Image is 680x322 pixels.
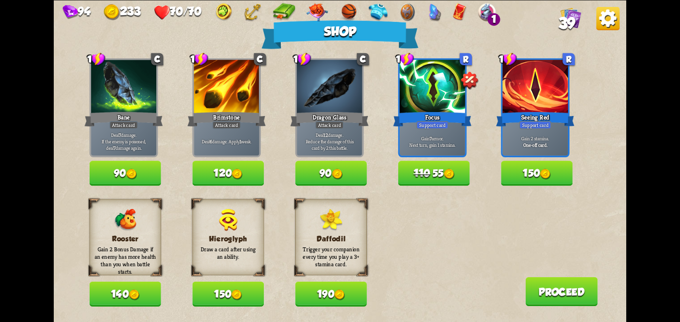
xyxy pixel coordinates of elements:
span: 39 [559,14,575,32]
div: Attack card [110,121,138,129]
img: Shrine Bonus Defense - Gain Barricade status effect with 30 armor. Expires after the next fight. [478,3,496,21]
p: Gain 2 stamina. [504,135,567,141]
img: Red Envelope - Normal enemies drop an additional card reward. [453,3,467,21]
img: Sweater - Companions attack twice. [368,3,388,21]
img: health.png [154,4,170,20]
b: 7 [119,131,121,138]
button: 140 [90,282,161,307]
h3: Hieroglyph [197,234,259,243]
h3: Daffodil [300,234,362,243]
b: 6 [210,138,212,144]
p: Draw a card after using an ability. [197,245,259,260]
img: Hieroglyph.png [219,209,237,231]
button: 90 [295,161,367,186]
img: gold.png [540,169,551,180]
div: C [254,53,266,65]
button: 150 [192,282,264,307]
div: View all the cards in your deck [560,6,581,30]
p: Deal damage. If the enemy is poisoned, deal damage again. [93,131,155,151]
div: Brimstone [187,110,266,127]
span: 110 [414,167,431,179]
div: 1 [293,52,312,66]
div: Gold [104,4,140,20]
div: Support card [416,121,448,129]
div: Health [154,4,201,20]
div: Focus [393,110,472,127]
div: Seeing Red [496,110,574,127]
img: gold.png [129,289,140,300]
div: 1 [190,52,209,66]
img: gold.png [232,169,243,180]
p: Deal damage. Apply weak. [196,138,258,144]
div: 1 [488,13,500,25]
div: Dragon Glass [290,110,369,127]
div: Shop [261,20,418,49]
img: gem.png [63,5,78,19]
button: Proceed [525,277,597,306]
b: 12 [324,131,328,138]
img: Regal Pillow - Heal an additional 15 HP when you rest at the campfire. [307,3,328,21]
img: Old Shield - After you gain armor, gain 2 additional armor. [399,3,417,21]
img: gold.png [332,169,342,180]
img: Golden Paw - Enemies drop more gold. [215,3,232,21]
button: 90 [90,161,161,186]
img: gold.png [444,169,454,180]
img: Basketball - For every stamina point left at the end of your turn, gain 5 armor. [339,3,357,21]
p: Deal damage. Reduce the damage of this card by 2 this battle. [298,131,360,151]
div: 1 [499,52,517,66]
div: Support card [519,121,551,129]
div: 1 [87,52,106,66]
img: Rooster.png [113,209,137,231]
b: 7 [430,135,432,141]
div: R [563,53,574,65]
img: gold.png [231,289,242,300]
img: Book - Gain 1 extra stamina at the start of each turn. [273,3,295,21]
div: Bane [85,110,163,127]
img: discount-icon.png [461,72,479,90]
img: Anchor - Start each combat with 10 armor. [244,3,261,21]
button: 190 [295,282,367,307]
img: Cards_Icon.png [560,6,581,28]
div: Attack card [315,121,343,129]
p: Gain 2 Bonus Damage if an enemy has more health than you when battle starts. [95,245,156,275]
b: 7 [113,144,115,151]
div: 1 [396,52,414,66]
button: 11055 [398,161,470,186]
button: 150 [501,161,573,186]
img: gold.png [335,289,345,300]
img: Crystal - Defeating each map's boss will award you extra gems after finishing the game. [429,3,442,21]
h3: Rooster [95,234,156,243]
img: OptionsButton.png [596,6,620,30]
img: Daffodil.png [319,209,342,231]
b: 1 [239,138,241,144]
b: One-off card. [523,141,548,148]
p: Trigger your companion every time you play a 3+ stamina card. [300,245,362,268]
div: Attack card [213,121,241,129]
img: gold.png [126,169,137,180]
div: C [357,53,369,65]
p: Gain armor. Next turn, gain 1 stamina. [401,135,463,148]
div: R [460,53,472,65]
img: gold.png [104,4,119,20]
div: C [151,53,163,65]
button: 120 [192,161,264,186]
div: Gems [63,4,91,19]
